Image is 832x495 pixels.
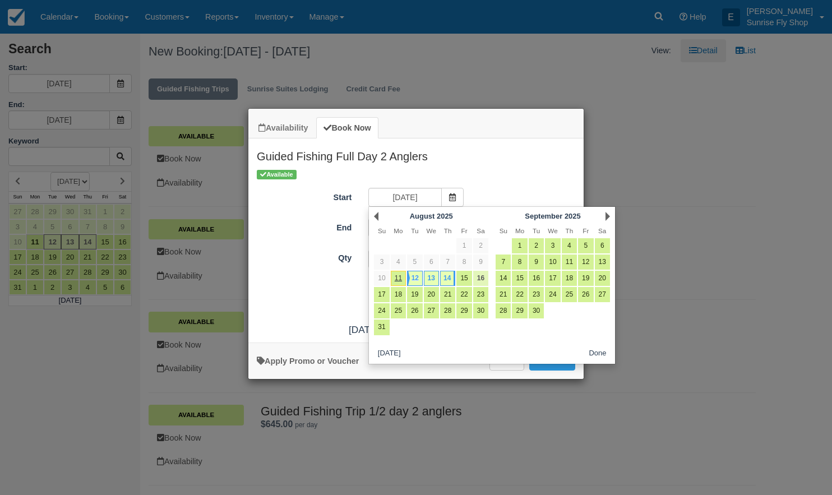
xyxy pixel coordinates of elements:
[374,212,378,221] a: Prev
[473,303,488,318] a: 30
[578,238,593,253] a: 5
[424,255,439,270] a: 6
[391,287,406,302] a: 18
[374,320,389,335] a: 31
[437,212,453,220] span: 2025
[566,227,574,234] span: Thursday
[578,287,593,302] a: 26
[374,287,389,302] a: 17
[248,138,584,336] div: Item Modal
[578,255,593,270] a: 12
[473,255,488,270] a: 9
[456,271,472,286] a: 15
[440,271,455,286] a: 14
[529,255,544,270] a: 9
[562,238,577,253] a: 4
[248,323,584,337] div: :
[444,227,452,234] span: Thursday
[545,255,560,270] a: 10
[512,303,527,318] a: 29
[373,347,405,361] button: [DATE]
[515,227,524,234] span: Monday
[374,255,389,270] a: 3
[605,212,610,221] a: Next
[496,271,511,286] a: 14
[595,238,610,253] a: 6
[548,227,557,234] span: Wednesday
[349,324,418,335] span: [DATE] - [DATE]
[529,287,544,302] a: 23
[461,227,468,234] span: Friday
[248,188,360,203] label: Start
[456,238,472,253] a: 1
[529,271,544,286] a: 16
[251,117,315,139] a: Availability
[545,271,560,286] a: 17
[424,287,439,302] a: 20
[473,287,488,302] a: 23
[512,255,527,270] a: 8
[585,347,611,361] button: Done
[512,287,527,302] a: 22
[562,255,577,270] a: 11
[440,287,455,302] a: 21
[424,303,439,318] a: 27
[562,271,577,286] a: 18
[595,271,610,286] a: 20
[440,255,455,270] a: 7
[500,227,507,234] span: Sunday
[456,255,472,270] a: 8
[529,238,544,253] a: 2
[595,287,610,302] a: 27
[529,303,544,318] a: 30
[257,170,297,179] span: Available
[496,287,511,302] a: 21
[248,218,360,234] label: End
[545,287,560,302] a: 24
[374,303,389,318] a: 24
[391,255,406,270] a: 4
[583,227,589,234] span: Friday
[473,271,488,286] a: 16
[394,227,403,234] span: Monday
[473,238,488,253] a: 2
[407,287,422,302] a: 19
[248,248,360,264] label: Qty
[545,238,560,253] a: 3
[316,117,378,139] a: Book Now
[410,212,435,220] span: August
[424,271,439,286] a: 13
[407,255,422,270] a: 5
[477,227,484,234] span: Saturday
[533,227,540,234] span: Tuesday
[496,255,511,270] a: 7
[411,227,418,234] span: Tuesday
[512,238,527,253] a: 1
[427,227,436,234] span: Wednesday
[578,271,593,286] a: 19
[440,303,455,318] a: 28
[407,303,422,318] a: 26
[391,271,406,286] a: 11
[562,287,577,302] a: 25
[456,287,472,302] a: 22
[407,271,422,286] a: 12
[456,303,472,318] a: 29
[257,357,359,366] a: Apply Voucher
[391,303,406,318] a: 25
[525,212,562,220] span: September
[512,271,527,286] a: 15
[496,303,511,318] a: 28
[565,212,581,220] span: 2025
[598,227,606,234] span: Saturday
[248,138,584,168] h2: Guided Fishing Full Day 2 Anglers
[374,271,389,286] a: 10
[595,255,610,270] a: 13
[378,227,386,234] span: Sunday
